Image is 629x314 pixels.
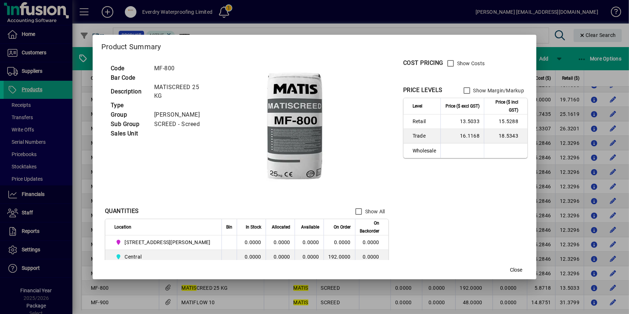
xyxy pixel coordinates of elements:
[295,250,324,264] td: 0.0000
[440,114,484,129] td: 13.5033
[107,110,151,120] td: Group
[107,129,151,138] td: Sales Unit
[360,219,379,235] span: On Backorder
[107,64,151,73] td: Code
[489,98,518,114] span: Price ($ incl GST)
[301,223,319,231] span: Available
[440,129,484,143] td: 16.1168
[403,59,443,67] div: COST PRICING
[125,253,142,260] span: Central
[107,83,151,101] td: Description
[413,132,436,139] span: Trade
[266,235,295,250] td: 0.0000
[107,101,151,110] td: Type
[484,114,527,129] td: 15.5288
[209,56,380,193] img: contain
[151,83,209,101] td: MATISCREED 25 KG
[266,250,295,264] td: 0.0000
[355,235,388,250] td: 0.0000
[237,250,266,264] td: 0.0000
[114,223,131,231] span: Location
[328,254,351,260] span: 192.0000
[107,73,151,83] td: Bar Code
[237,235,266,250] td: 0.0000
[151,120,209,129] td: SCREED - Screed
[364,208,385,215] label: Show All
[334,239,351,245] span: 0.0000
[226,223,232,231] span: Bin
[403,86,443,95] div: PRICE LEVELS
[413,147,436,154] span: Wholesale
[484,129,527,143] td: 18.5343
[355,250,388,264] td: 0.0000
[472,87,524,94] label: Show Margin/Markup
[334,223,351,231] span: On Order
[413,118,436,125] span: Retail
[125,239,211,246] span: [STREET_ADDRESS][PERSON_NAME]
[105,207,139,215] div: QUANTITIES
[151,64,209,73] td: MF-800
[151,110,209,120] td: [PERSON_NAME]
[456,60,485,67] label: Show Costs
[114,252,214,261] span: Central
[272,223,290,231] span: Allocated
[446,102,480,110] span: Price ($ excl GST)
[505,263,528,276] button: Close
[413,102,422,110] span: Level
[114,238,214,247] span: 14 Tanya Street
[510,266,522,274] span: Close
[93,35,536,56] h2: Product Summary
[295,235,324,250] td: 0.0000
[246,223,261,231] span: In Stock
[107,120,151,129] td: Sub Group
